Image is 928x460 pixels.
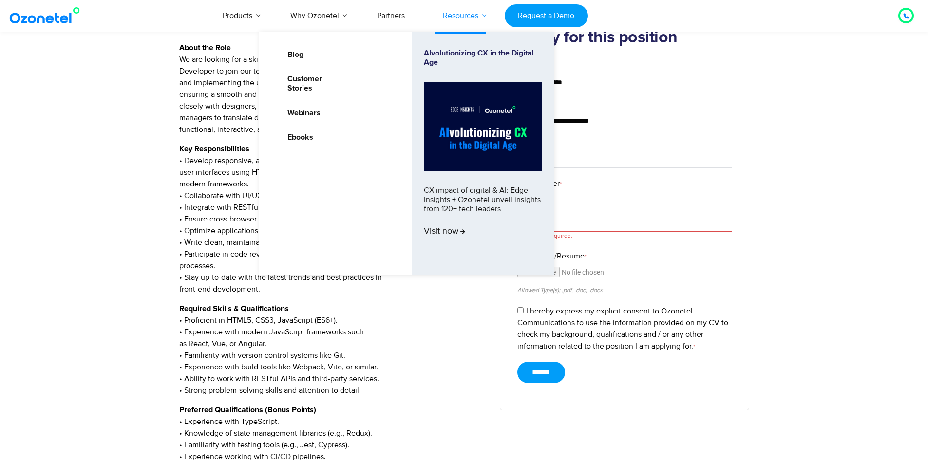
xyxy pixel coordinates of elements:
span: Visit now [424,226,465,237]
strong: Required Skills & Qualifications [179,305,289,313]
label: Upload CV/Resume [517,250,732,262]
p: • Develop responsive, accessible, and high-performance user interfaces using HTML, CSS, JavaScrip... [179,143,486,295]
small: Allowed Type(s): .pdf, .doc, .docx [517,286,603,294]
a: Webinars [281,107,322,119]
img: Alvolutionizing.jpg [424,82,542,171]
strong: Key Responsibilities [179,145,249,153]
p: We are looking for a skilled and passionate Front-End Developer to join our team. You will be res... [179,42,486,135]
h2: Apply for this position [517,28,732,48]
a: Customer Stories [281,73,348,94]
a: Alvolutionizing CX in the Digital AgeCX impact of digital & AI: Edge Insights + Ozonetel unveil i... [424,49,542,258]
a: Ebooks [281,131,315,144]
label: I hereby express my explicit consent to Ozonetel Communications to use the information provided o... [517,306,728,351]
div: This field is required. [517,232,732,240]
label: Full Name [517,62,732,74]
p: • Proficient in HTML5, CSS3, JavaScript (ES6+). • Experience with modern JavaScript frameworks su... [179,303,486,396]
a: Blog [281,49,305,61]
label: Cover Letter [517,178,732,189]
label: Email [517,101,732,112]
a: Request a Demo [505,4,588,27]
strong: Preferred Qualifications (Bonus Points) [179,406,316,414]
label: Phone [517,139,732,151]
strong: About the Role [179,44,231,52]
